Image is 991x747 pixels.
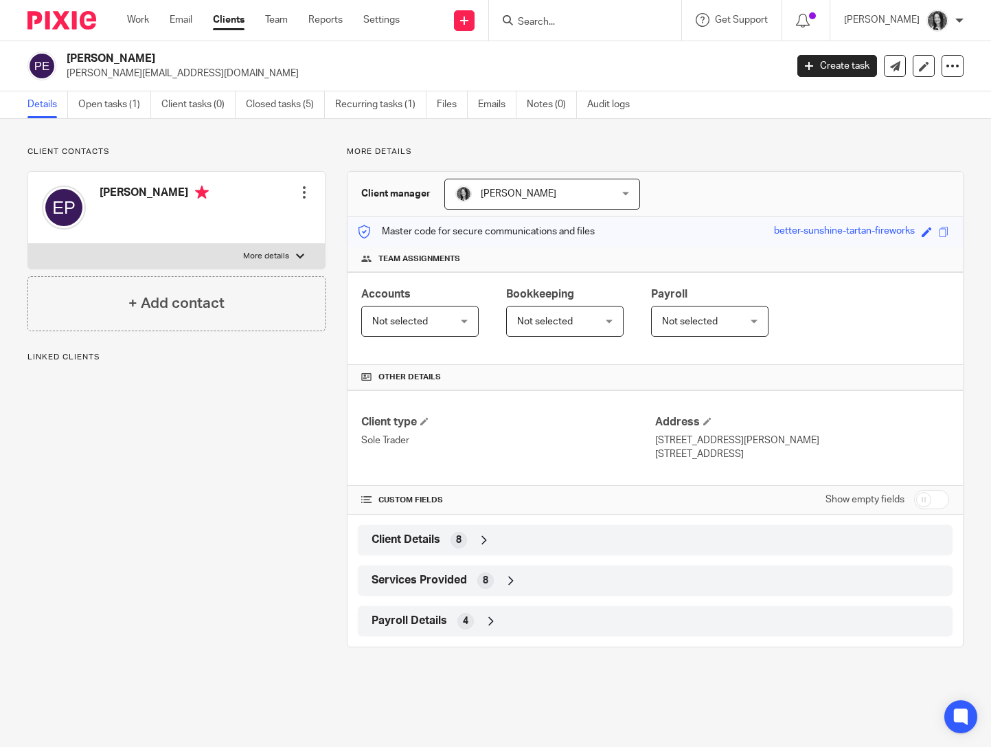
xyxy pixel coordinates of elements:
span: Client Details [372,533,440,547]
h2: [PERSON_NAME] [67,52,635,66]
p: [STREET_ADDRESS][PERSON_NAME] [655,434,949,447]
p: Master code for secure communications and files [358,225,595,238]
span: Other details [378,372,441,383]
a: Work [127,13,149,27]
span: [PERSON_NAME] [481,189,556,199]
i: Primary [195,186,209,199]
span: Payroll [651,289,687,300]
label: Show empty fields [825,493,904,506]
a: Reports [308,13,343,27]
a: Open tasks (1) [78,91,151,118]
img: brodie%203%20small.jpg [455,186,472,202]
a: Files [437,91,468,118]
h4: + Add contact [128,293,225,314]
a: Settings [363,13,400,27]
a: Clients [213,13,244,27]
a: Notes (0) [527,91,577,118]
span: Get Support [715,15,768,25]
h4: [PERSON_NAME] [100,186,209,203]
span: Services Provided [372,573,467,588]
div: better-sunshine-tartan-fireworks [774,224,915,240]
span: 8 [456,533,462,547]
p: [STREET_ADDRESS] [655,447,949,461]
span: Accounts [361,289,411,300]
a: Emails [478,91,516,118]
a: Email [170,13,192,27]
h4: Address [655,415,949,430]
a: Client tasks (0) [161,91,236,118]
input: Search [516,16,640,29]
a: Closed tasks (5) [246,91,325,118]
p: Client contacts [27,146,326,157]
span: Not selected [662,317,718,326]
h4: Client type [361,415,655,430]
p: More details [243,251,289,262]
img: svg%3E [42,186,86,230]
h3: Client manager [361,187,431,201]
span: Not selected [517,317,573,326]
p: [PERSON_NAME] [844,13,920,27]
a: Audit logs [587,91,640,118]
a: Recurring tasks (1) [335,91,426,118]
img: Pixie [27,11,96,30]
img: brodie%203%20small.jpg [926,10,948,32]
span: Team assignments [378,254,460,265]
a: Team [265,13,288,27]
span: Bookkeeping [506,289,574,300]
span: 4 [463,614,468,628]
span: Not selected [372,317,428,326]
p: Linked clients [27,352,326,363]
span: 8 [483,574,488,588]
p: Sole Trader [361,434,655,447]
p: [PERSON_NAME][EMAIL_ADDRESS][DOMAIN_NAME] [67,67,777,80]
a: Details [27,91,68,118]
img: svg%3E [27,52,56,80]
a: Create task [797,55,877,77]
span: Payroll Details [372,614,447,628]
h4: CUSTOM FIELDS [361,495,655,506]
p: More details [347,146,964,157]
